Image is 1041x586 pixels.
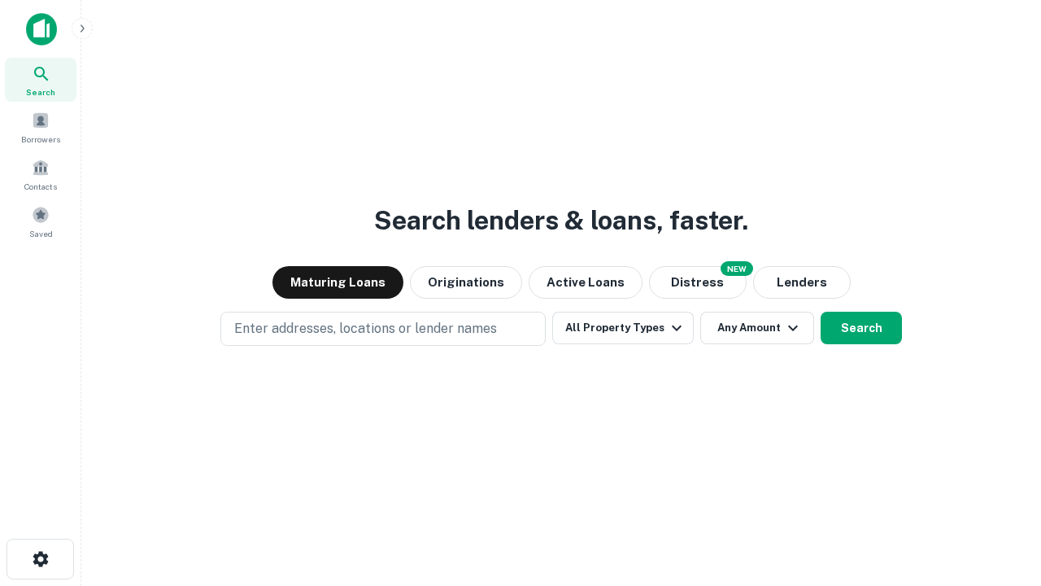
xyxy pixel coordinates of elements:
[21,133,60,146] span: Borrowers
[234,319,497,339] p: Enter addresses, locations or lender names
[700,312,814,344] button: Any Amount
[721,261,753,276] div: NEW
[552,312,694,344] button: All Property Types
[5,58,76,102] a: Search
[5,199,76,243] a: Saved
[272,266,403,299] button: Maturing Loans
[529,266,642,299] button: Active Loans
[753,266,851,299] button: Lenders
[29,227,53,240] span: Saved
[410,266,522,299] button: Originations
[24,180,57,193] span: Contacts
[374,201,748,240] h3: Search lenders & loans, faster.
[960,456,1041,534] iframe: Chat Widget
[5,152,76,196] a: Contacts
[821,312,902,344] button: Search
[26,13,57,46] img: capitalize-icon.png
[649,266,747,299] button: Search distressed loans with lien and other non-mortgage details.
[220,312,546,346] button: Enter addresses, locations or lender names
[26,85,55,98] span: Search
[5,105,76,149] a: Borrowers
